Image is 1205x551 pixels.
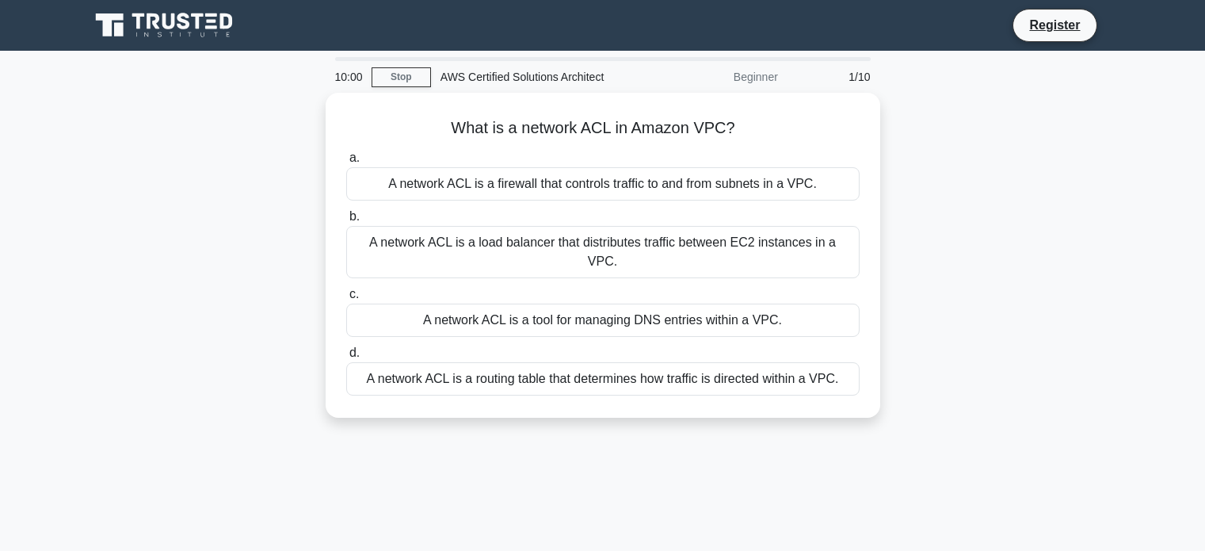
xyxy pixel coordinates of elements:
div: 1/10 [787,61,880,93]
span: b. [349,209,360,223]
div: 10:00 [326,61,372,93]
div: A network ACL is a tool for managing DNS entries within a VPC. [346,304,860,337]
span: c. [349,287,359,300]
div: A network ACL is a firewall that controls traffic to and from subnets in a VPC. [346,167,860,201]
div: Beginner [649,61,787,93]
span: a. [349,151,360,164]
h5: What is a network ACL in Amazon VPC? [345,118,861,139]
div: AWS Certified Solutions Architect [431,61,649,93]
div: A network ACL is a routing table that determines how traffic is directed within a VPC. [346,362,860,396]
a: Register [1020,15,1089,35]
a: Stop [372,67,431,87]
span: d. [349,346,360,359]
div: A network ACL is a load balancer that distributes traffic between EC2 instances in a VPC. [346,226,860,278]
